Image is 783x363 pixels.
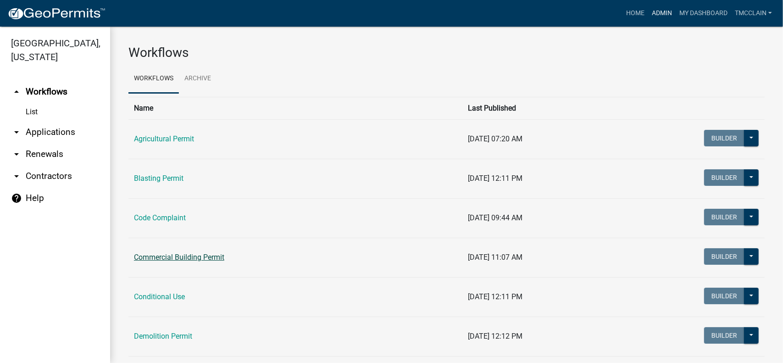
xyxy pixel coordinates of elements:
[468,174,522,183] span: [DATE] 12:11 PM
[704,130,744,146] button: Builder
[462,97,653,119] th: Last Published
[11,171,22,182] i: arrow_drop_down
[128,45,765,61] h3: Workflows
[134,174,183,183] a: Blasting Permit
[134,292,185,301] a: Conditional Use
[128,64,179,94] a: Workflows
[11,193,22,204] i: help
[134,213,186,222] a: Code Complaint
[11,127,22,138] i: arrow_drop_down
[468,332,522,341] span: [DATE] 12:12 PM
[179,64,217,94] a: Archive
[468,292,522,301] span: [DATE] 12:11 PM
[704,209,744,225] button: Builder
[704,327,744,344] button: Builder
[648,5,676,22] a: Admin
[11,149,22,160] i: arrow_drop_down
[704,248,744,265] button: Builder
[622,5,648,22] a: Home
[704,169,744,186] button: Builder
[134,332,192,341] a: Demolition Permit
[704,288,744,304] button: Builder
[731,5,776,22] a: tmcclain
[128,97,462,119] th: Name
[468,134,522,143] span: [DATE] 07:20 AM
[11,86,22,97] i: arrow_drop_up
[468,253,522,262] span: [DATE] 11:07 AM
[468,213,522,222] span: [DATE] 09:44 AM
[134,253,224,262] a: Commercial Building Permit
[134,134,194,143] a: Agricultural Permit
[676,5,731,22] a: My Dashboard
